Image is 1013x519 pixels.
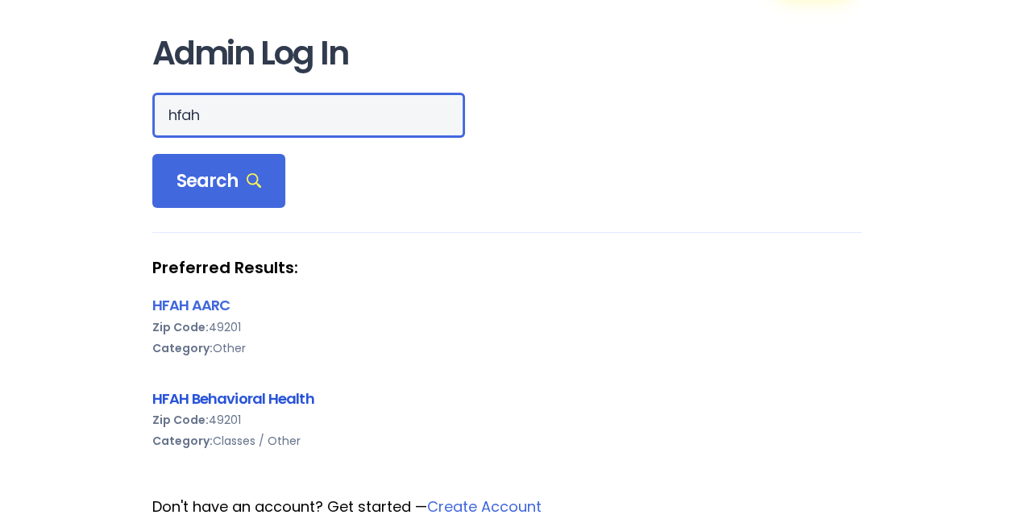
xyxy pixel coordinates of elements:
div: Classes / Other [152,430,861,451]
div: Search [152,154,286,209]
a: HFAH AARC [152,295,230,315]
div: Other [152,338,861,359]
b: Category: [152,340,213,356]
div: HFAH Behavioral Health [152,388,861,409]
b: Category: [152,433,213,449]
strong: Preferred Results: [152,257,861,278]
b: Zip Code: [152,412,209,428]
span: Search [176,170,262,193]
h1: Admin Log In [152,35,861,72]
b: Zip Code: [152,319,209,335]
a: HFAH Behavioral Health [152,388,314,409]
a: Create Account [427,496,542,517]
div: 49201 [152,409,861,430]
input: Search Orgs… [152,93,465,138]
div: HFAH AARC [152,294,861,316]
div: 49201 [152,317,861,338]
